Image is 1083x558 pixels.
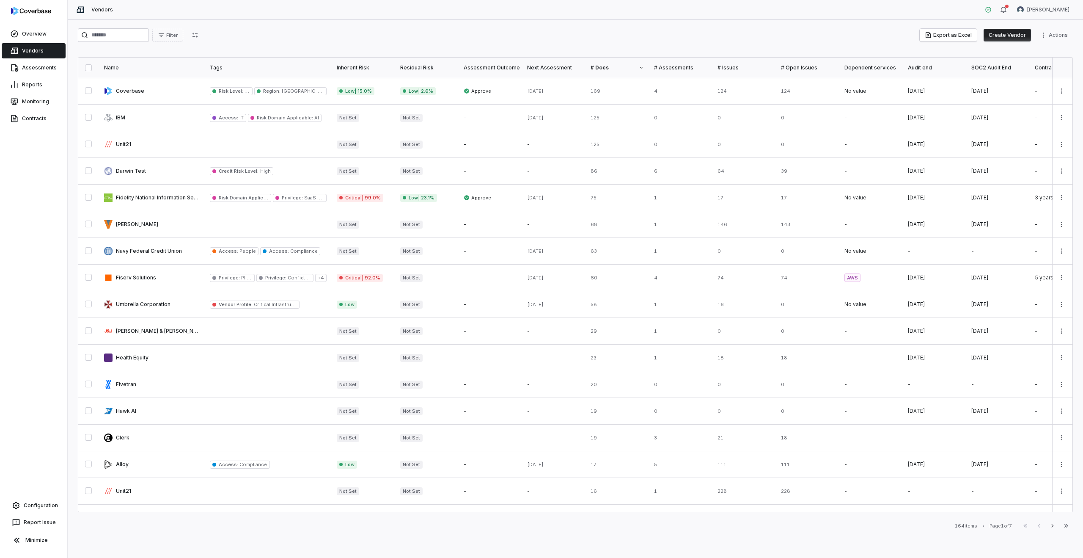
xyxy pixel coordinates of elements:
[903,371,966,398] td: -
[1055,111,1068,124] button: More actions
[527,64,580,71] div: Next Assessment
[400,114,423,122] span: Not Set
[1055,85,1068,97] button: More actions
[265,275,286,281] span: Privilege :
[459,291,522,318] td: -
[847,274,858,281] span: AWS
[966,185,1030,211] td: [DATE]
[844,194,866,201] span: No value
[903,425,966,451] td: -
[966,478,1030,505] td: -
[400,434,423,442] span: Not Set
[527,301,544,307] span: [DATE]
[903,158,966,185] td: [DATE]
[459,158,522,185] td: -
[844,64,898,71] div: Dependent services
[839,505,903,531] td: -
[240,275,278,281] span: PII Data Access
[400,87,436,95] span: Low | 2.6%
[1055,138,1068,151] button: More actions
[1055,245,1068,257] button: More actions
[210,64,327,71] div: Tags
[243,88,254,94] span: Low
[400,381,423,389] span: Not Set
[313,115,319,121] span: AI
[966,265,1030,291] td: [DATE]
[903,451,966,478] td: [DATE]
[263,88,280,94] span: Region :
[303,195,335,201] span: SaaS access
[2,111,66,126] a: Contracts
[1055,511,1068,524] button: More actions
[966,291,1030,318] td: [DATE]
[2,60,66,75] a: Assessments
[527,275,544,281] span: [DATE]
[2,94,66,109] a: Monitoring
[839,451,903,478] td: -
[966,318,1030,345] td: [DATE]
[280,88,332,94] span: [GEOGRAPHIC_DATA]
[3,498,64,513] a: Configuration
[400,194,437,202] span: Low | 23.1%
[337,407,359,415] span: Not Set
[1038,29,1073,41] button: More actions
[459,131,522,158] td: -
[238,248,256,254] span: People
[903,318,966,345] td: [DATE]
[400,64,454,71] div: Residual Risk
[966,451,1030,478] td: [DATE]
[219,195,275,201] span: Risk Domain Applicable :
[903,105,966,131] td: [DATE]
[459,211,522,238] td: -
[1012,3,1075,16] button: Lili Jiang avatar[PERSON_NAME]
[289,248,318,254] span: Compliance
[522,371,585,398] td: -
[337,487,359,495] span: Not Set
[839,478,903,505] td: -
[1055,485,1068,497] button: More actions
[903,291,966,318] td: [DATE]
[527,115,544,121] span: [DATE]
[400,301,423,309] span: Not Set
[257,115,313,121] span: Risk Domain Applicable :
[253,301,300,307] span: Critical Infrastruture
[1017,6,1024,13] img: Lili Jiang avatar
[400,167,423,175] span: Not Set
[522,318,585,345] td: -
[591,64,644,71] div: # Docs
[1027,6,1069,13] span: [PERSON_NAME]
[238,461,267,467] span: Compliance
[459,238,522,265] td: -
[527,88,544,94] span: [DATE]
[459,345,522,371] td: -
[966,371,1030,398] td: -
[459,105,522,131] td: -
[966,345,1030,371] td: [DATE]
[11,7,51,15] img: logo-D7KZi-bG.svg
[955,523,977,529] div: 164 items
[984,29,1031,41] button: Create Vendor
[3,532,64,549] button: Minimize
[1055,378,1068,391] button: More actions
[337,301,357,309] span: Low
[459,371,522,398] td: -
[839,105,903,131] td: -
[400,407,423,415] span: Not Set
[2,77,66,92] a: Reports
[459,398,522,425] td: -
[654,64,707,71] div: # Assessments
[1055,165,1068,177] button: More actions
[337,434,359,442] span: Not Set
[219,88,243,94] span: Risk Level :
[104,64,200,71] div: Name
[337,274,383,282] span: Critical | 92.0%
[903,78,966,105] td: [DATE]
[166,32,178,39] span: Filter
[337,221,359,229] span: Not Set
[522,398,585,425] td: -
[91,6,113,13] span: Vendors
[527,195,544,201] span: [DATE]
[337,247,359,255] span: Not Set
[337,64,390,71] div: Inherent Risk
[971,64,1025,71] div: SOC2 Audit End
